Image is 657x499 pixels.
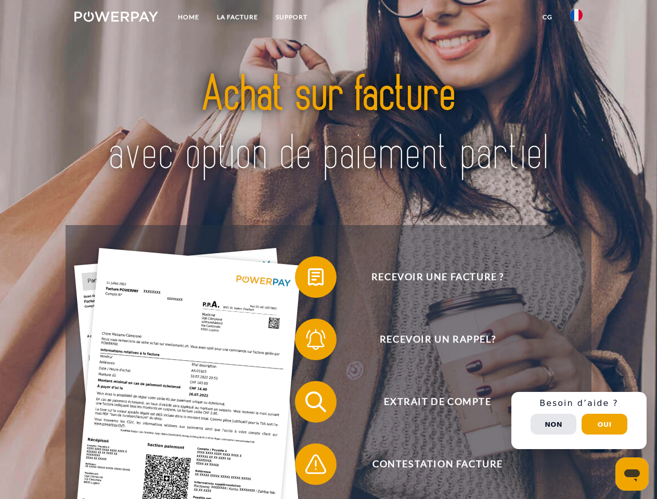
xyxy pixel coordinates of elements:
a: LA FACTURE [208,8,267,27]
span: Recevoir un rappel? [310,319,565,360]
button: Non [531,414,576,435]
span: Recevoir une facture ? [310,256,565,298]
a: Support [267,8,316,27]
a: Home [169,8,208,27]
span: Extrait de compte [310,381,565,423]
button: Oui [582,414,627,435]
button: Contestation Facture [295,443,565,485]
img: qb_warning.svg [303,451,329,477]
button: Extrait de compte [295,381,565,423]
img: title-powerpay_fr.svg [99,50,558,199]
a: CG [534,8,561,27]
img: qb_bill.svg [303,264,329,290]
h3: Besoin d’aide ? [518,398,640,409]
button: Recevoir une facture ? [295,256,565,298]
span: Contestation Facture [310,443,565,485]
img: qb_search.svg [303,389,329,415]
img: logo-powerpay-white.svg [74,11,158,22]
iframe: Bouton de lancement de la fenêtre de messagerie [615,457,649,491]
div: Schnellhilfe [511,392,647,449]
button: Recevoir un rappel? [295,319,565,360]
img: fr [570,9,583,21]
img: qb_bell.svg [303,326,329,352]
